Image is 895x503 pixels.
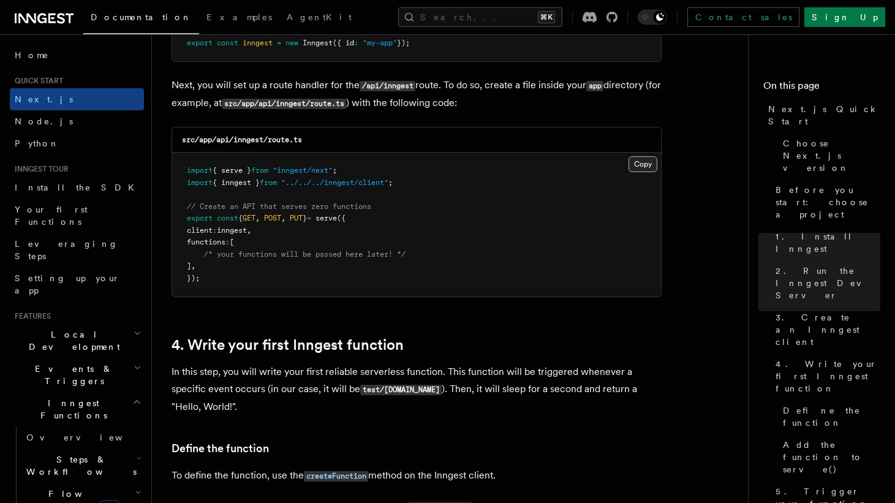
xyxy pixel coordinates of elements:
[83,4,199,34] a: Documentation
[768,103,880,127] span: Next.js Quick Start
[279,4,359,33] a: AgentKit
[21,448,144,483] button: Steps & Workflows
[638,10,667,25] button: Toggle dark mode
[204,250,406,259] span: /* your functions will be passed here later! */
[783,439,880,475] span: Add the function to serve()
[213,178,260,187] span: { inngest }
[15,116,73,126] span: Node.js
[243,214,255,222] span: GET
[771,306,880,353] a: 3. Create an Inngest client
[771,225,880,260] a: 1. Install Inngest
[187,226,213,235] span: client
[199,4,279,33] a: Examples
[771,260,880,306] a: 2. Run the Inngest Dev Server
[21,453,137,478] span: Steps & Workflows
[778,434,880,480] a: Add the function to serve()
[337,214,346,222] span: ({
[771,353,880,399] a: 4. Write your first Inngest function
[304,471,368,482] code: createFunction
[91,12,192,22] span: Documentation
[21,426,144,448] a: Overview
[187,166,213,175] span: import
[776,265,880,301] span: 2. Run the Inngest Dev Server
[26,433,153,442] span: Overview
[397,39,410,47] span: });
[804,7,885,27] a: Sign Up
[10,110,144,132] a: Node.js
[281,178,388,187] span: "../../../inngest/client"
[172,77,662,112] p: Next, you will set up a route handler for the route. To do so, create a file inside your director...
[281,214,285,222] span: ,
[776,311,880,348] span: 3. Create an Inngest client
[15,94,73,104] span: Next.js
[763,98,880,132] a: Next.js Quick Start
[687,7,799,27] a: Contact sales
[273,166,333,175] span: "inngest/next"
[538,11,555,23] kbd: ⌘K
[10,311,51,321] span: Features
[15,138,59,148] span: Python
[303,214,307,222] span: }
[586,81,603,91] code: app
[172,440,269,457] a: Define the function
[10,233,144,267] a: Leveraging Steps
[10,164,69,174] span: Inngest tour
[776,184,880,221] span: Before you start: choose a project
[260,178,277,187] span: from
[285,39,298,47] span: new
[333,166,337,175] span: ;
[304,469,368,481] a: createFunction
[10,328,134,353] span: Local Development
[776,358,880,395] span: 4. Write your first Inngest function
[315,214,337,222] span: serve
[217,226,247,235] span: inngest
[10,44,144,66] a: Home
[213,166,251,175] span: { serve }
[230,238,234,246] span: [
[222,99,346,109] code: src/app/api/inngest/route.ts
[187,262,191,270] span: ]
[172,363,662,415] p: In this step, you will write your first reliable serverless function. This function will be trigg...
[206,12,272,22] span: Examples
[10,358,144,392] button: Events & Triggers
[10,199,144,233] a: Your first Functions
[187,202,371,211] span: // Create an API that serves zero functions
[182,135,302,144] code: src/app/api/inngest/route.ts
[398,7,562,27] button: Search...⌘K
[191,262,195,270] span: ,
[10,323,144,358] button: Local Development
[247,226,251,235] span: ,
[10,392,144,426] button: Inngest Functions
[217,214,238,222] span: const
[778,132,880,179] a: Choose Next.js version
[277,39,281,47] span: =
[172,336,404,354] a: 4. Write your first Inngest function
[303,39,333,47] span: Inngest
[187,178,213,187] span: import
[363,39,397,47] span: "my-app"
[10,88,144,110] a: Next.js
[172,467,662,485] p: To define the function, use the method on the Inngest client.
[10,132,144,154] a: Python
[187,39,213,47] span: export
[629,156,657,172] button: Copy
[255,214,260,222] span: ,
[10,363,134,387] span: Events & Triggers
[264,214,281,222] span: POST
[778,399,880,434] a: Define the function
[388,178,393,187] span: ;
[225,238,230,246] span: :
[15,49,49,61] span: Home
[217,39,238,47] span: const
[771,179,880,225] a: Before you start: choose a project
[333,39,354,47] span: ({ id
[783,137,880,174] span: Choose Next.js version
[360,385,442,395] code: test/[DOMAIN_NAME]
[783,404,880,429] span: Define the function
[251,166,268,175] span: from
[238,214,243,222] span: {
[187,274,200,282] span: });
[360,81,415,91] code: /api/inngest
[187,238,225,246] span: functions
[776,230,880,255] span: 1. Install Inngest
